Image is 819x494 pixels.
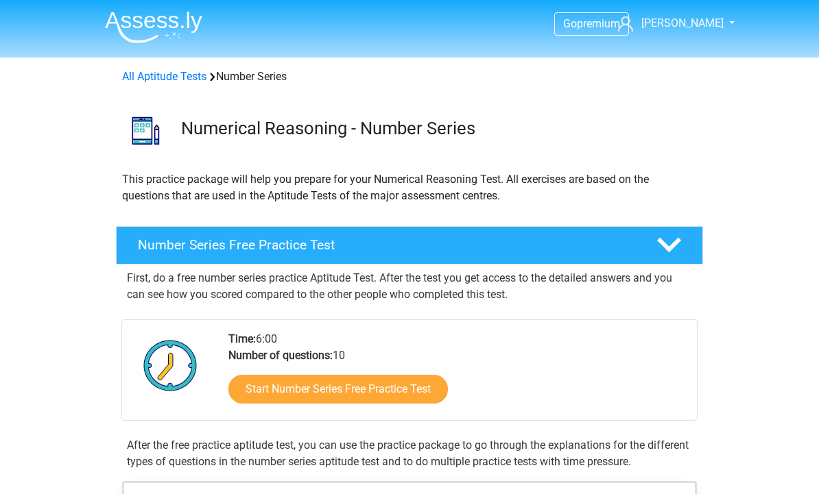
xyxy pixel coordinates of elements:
a: Number Series Free Practice Test [110,226,709,264]
h3: Numerical Reasoning - Number Series [181,118,692,139]
img: Clock [136,331,205,399]
b: Time: [228,332,256,345]
a: [PERSON_NAME] [613,15,725,32]
h4: Number Series Free Practice Test [138,237,634,253]
span: Go [563,17,577,30]
p: This practice package will help you prepare for your Numerical Reasoning Test. All exercises are ... [122,171,697,204]
span: premium [577,17,620,30]
a: Gopremium [555,14,628,33]
img: number series [117,101,175,160]
div: Number Series [117,69,702,85]
div: 6:00 10 [218,331,696,420]
span: [PERSON_NAME] [641,16,724,29]
a: Start Number Series Free Practice Test [228,375,448,404]
b: Number of questions: [228,349,333,362]
div: After the free practice aptitude test, you can use the practice package to go through the explana... [121,437,698,470]
img: Assessly [105,11,202,43]
a: All Aptitude Tests [122,70,206,83]
p: First, do a free number series practice Aptitude Test. After the test you get access to the detai... [127,270,692,303]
